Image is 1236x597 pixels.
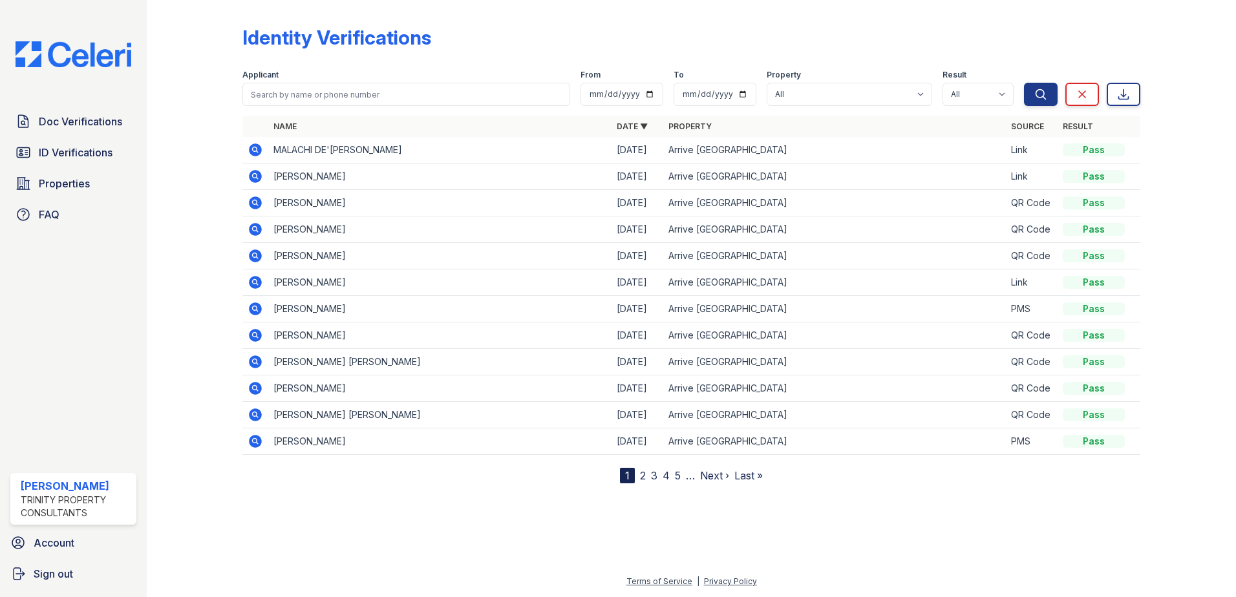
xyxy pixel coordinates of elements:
td: [DATE] [612,163,663,190]
a: FAQ [10,202,136,227]
a: Property [668,121,712,131]
td: [PERSON_NAME] [268,428,612,455]
td: Arrive [GEOGRAPHIC_DATA] [663,163,1007,190]
div: Pass [1063,223,1125,236]
a: Date ▼ [617,121,648,131]
td: Link [1006,163,1058,190]
div: Pass [1063,249,1125,262]
td: Arrive [GEOGRAPHIC_DATA] [663,349,1007,375]
div: Pass [1063,302,1125,315]
label: Applicant [242,70,279,80]
td: [PERSON_NAME] [PERSON_NAME] [268,402,612,428]
td: [PERSON_NAME] [268,243,612,269]
div: [PERSON_NAME] [21,478,131,494]
div: 1 [620,468,635,483]
a: Privacy Policy [704,576,757,586]
span: FAQ [39,207,59,222]
td: PMS [1006,428,1058,455]
td: [DATE] [612,322,663,349]
span: … [686,468,695,483]
span: Account [34,535,74,550]
a: Source [1011,121,1044,131]
label: To [674,70,684,80]
td: QR Code [1006,375,1058,402]
span: Properties [39,176,90,191]
td: [DATE] [612,190,663,216]
td: Link [1006,269,1058,296]
td: [DATE] [612,349,663,375]
td: Arrive [GEOGRAPHIC_DATA] [663,428,1007,455]
td: Arrive [GEOGRAPHIC_DATA] [663,216,1007,243]
td: [DATE] [612,216,663,243]
a: Last » [734,469,763,482]
a: Properties [10,171,136,196]
td: [DATE] [612,428,663,455]
a: 5 [675,469,681,482]
a: 4 [663,469,670,482]
div: Pass [1063,435,1125,448]
td: [PERSON_NAME] [268,216,612,243]
td: [PERSON_NAME] [268,269,612,296]
a: Name [273,121,297,131]
td: [DATE] [612,243,663,269]
td: Arrive [GEOGRAPHIC_DATA] [663,322,1007,349]
span: Doc Verifications [39,114,122,129]
div: Pass [1063,355,1125,368]
div: Pass [1063,382,1125,395]
a: Result [1063,121,1093,131]
td: [DATE] [612,402,663,428]
td: Link [1006,137,1058,163]
td: Arrive [GEOGRAPHIC_DATA] [663,137,1007,163]
td: QR Code [1006,190,1058,216]
td: PMS [1006,296,1058,322]
div: Pass [1063,408,1125,421]
a: 2 [640,469,646,482]
div: Pass [1063,276,1125,289]
td: QR Code [1006,243,1058,269]
div: | [697,576,699,586]
a: Account [5,530,142,556]
td: [DATE] [612,137,663,163]
a: Sign out [5,561,142,587]
td: [PERSON_NAME] [PERSON_NAME] [268,349,612,375]
div: Pass [1063,329,1125,342]
td: [PERSON_NAME] [268,375,612,402]
td: MALACHI DE'[PERSON_NAME] [268,137,612,163]
td: Arrive [GEOGRAPHIC_DATA] [663,402,1007,428]
td: [DATE] [612,269,663,296]
a: Terms of Service [626,576,692,586]
div: Pass [1063,196,1125,209]
a: 3 [651,469,657,482]
label: Property [767,70,801,80]
td: QR Code [1006,349,1058,375]
td: [PERSON_NAME] [268,190,612,216]
td: Arrive [GEOGRAPHIC_DATA] [663,375,1007,402]
a: Doc Verifications [10,109,136,134]
a: Next › [700,469,729,482]
div: Pass [1063,143,1125,156]
input: Search by name or phone number [242,83,570,106]
label: Result [943,70,966,80]
label: From [581,70,601,80]
div: Identity Verifications [242,26,431,49]
td: Arrive [GEOGRAPHIC_DATA] [663,190,1007,216]
td: QR Code [1006,322,1058,349]
td: [PERSON_NAME] [268,296,612,322]
div: Trinity Property Consultants [21,494,131,519]
td: Arrive [GEOGRAPHIC_DATA] [663,269,1007,296]
img: CE_Logo_Blue-a8612792a0a2168367f1c8372b55b34899dd931a85d93a1a3d3e32e68fde9ad4.png [5,41,142,67]
span: Sign out [34,566,73,581]
td: [PERSON_NAME] [268,322,612,349]
td: QR Code [1006,402,1058,428]
td: [DATE] [612,375,663,402]
span: ID Verifications [39,145,112,160]
td: QR Code [1006,216,1058,243]
td: Arrive [GEOGRAPHIC_DATA] [663,243,1007,269]
td: [PERSON_NAME] [268,163,612,190]
div: Pass [1063,170,1125,183]
td: Arrive [GEOGRAPHIC_DATA] [663,296,1007,322]
a: ID Verifications [10,140,136,165]
td: [DATE] [612,296,663,322]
